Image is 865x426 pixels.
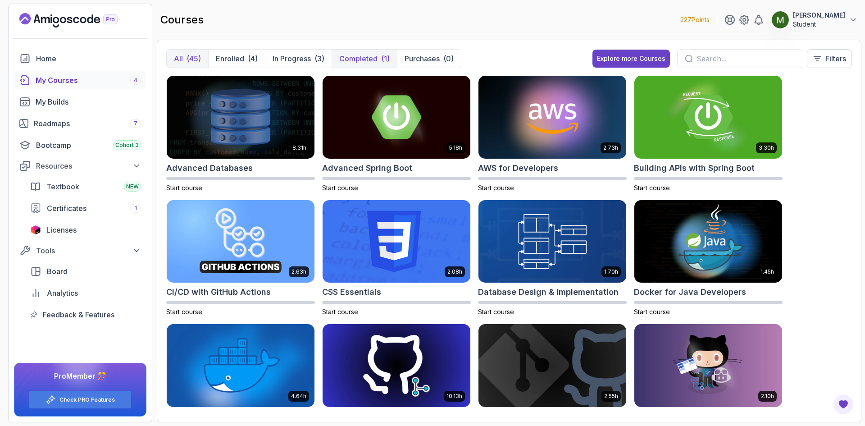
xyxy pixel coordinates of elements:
button: Enrolled(4) [208,50,265,68]
button: Resources [14,158,146,174]
div: (1) [381,53,390,64]
div: Resources [36,160,141,171]
span: Start course [634,308,670,316]
span: Start course [166,184,202,192]
button: Purchases(0) [397,50,461,68]
span: Start course [166,308,202,316]
h2: Building APIs with Spring Boot [634,162,755,174]
h2: Database Design & Implementation [478,286,619,298]
span: 4 [134,77,137,84]
img: Advanced Spring Boot card [323,76,470,159]
span: Analytics [47,288,78,298]
a: analytics [25,284,146,302]
div: (3) [314,53,324,64]
div: Tools [36,245,141,256]
span: 7 [134,120,137,127]
button: user profile image[PERSON_NAME]Student [771,11,858,29]
img: Git & GitHub Fundamentals card [478,324,626,407]
button: Completed(1) [332,50,397,68]
p: 8.31h [292,144,306,151]
p: 227 Points [680,15,710,24]
span: Board [47,266,68,277]
img: Docker for Java Developers card [634,200,782,283]
p: Filters [825,53,846,64]
p: 4.64h [291,393,306,400]
a: Check PRO Features [59,396,115,403]
img: CSS Essentials card [323,200,470,283]
img: Advanced Databases card [167,76,314,159]
span: Licenses [46,224,77,235]
img: user profile image [772,11,789,28]
p: All [174,53,183,64]
span: Feedback & Features [43,309,114,320]
h2: Git & GitHub Fundamentals [478,410,585,423]
span: Start course [634,184,670,192]
a: Landing page [19,13,138,27]
p: 2.55h [604,393,618,400]
button: All(45) [167,50,208,68]
button: Filters [807,49,852,68]
p: Purchases [405,53,440,64]
img: Docker For Professionals card [167,324,314,407]
span: Start course [478,308,514,316]
h2: AWS for Developers [478,162,558,174]
span: Cohort 3 [115,142,139,149]
a: roadmaps [14,115,146,133]
span: NEW [126,183,139,190]
p: Completed [339,53,378,64]
h2: Advanced Spring Boot [322,162,412,174]
div: Explore more Courses [597,54,665,63]
p: 1.45h [760,268,774,275]
p: In Progress [273,53,311,64]
div: My Courses [36,75,141,86]
div: (0) [443,53,454,64]
h2: Git for Professionals [322,410,404,423]
a: board [25,262,146,280]
p: Student [793,20,845,29]
img: Database Design & Implementation card [478,200,626,283]
div: Bootcamp [36,140,141,151]
p: 5.18h [449,144,462,151]
p: 10.13h [446,393,462,400]
p: [PERSON_NAME] [793,11,845,20]
img: AWS for Developers card [478,76,626,159]
span: Start course [322,308,358,316]
input: Search... [697,53,796,64]
a: certificates [25,199,146,217]
img: GitHub Toolkit card [634,324,782,407]
h2: CI/CD with GitHub Actions [166,286,271,298]
div: Roadmaps [34,118,141,129]
p: 3.30h [759,144,774,151]
a: Explore more Courses [592,50,670,68]
a: textbook [25,178,146,196]
p: 1.70h [604,268,618,275]
p: 2.63h [291,268,306,275]
a: licenses [25,221,146,239]
h2: CSS Essentials [322,286,381,298]
span: Textbook [46,181,79,192]
a: bootcamp [14,136,146,154]
h2: Advanced Databases [166,162,253,174]
span: Certificates [47,203,86,214]
div: My Builds [36,96,141,107]
p: Enrolled [216,53,244,64]
a: feedback [25,306,146,324]
img: Building APIs with Spring Boot card [634,76,782,159]
h2: Docker For Professionals [166,410,266,423]
span: 1 [135,205,137,212]
div: (4) [248,53,258,64]
p: 2.08h [447,268,462,275]
span: Start course [478,184,514,192]
p: 2.10h [761,393,774,400]
span: Start course [322,184,358,192]
img: Git for Professionals card [323,324,470,407]
h2: courses [160,13,204,27]
h2: GitHub Toolkit [634,410,690,423]
button: In Progress(3) [265,50,332,68]
img: jetbrains icon [30,225,41,234]
img: CI/CD with GitHub Actions card [167,200,314,283]
a: courses [14,71,146,89]
p: 2.73h [603,144,618,151]
a: home [14,50,146,68]
button: Open Feedback Button [833,394,854,415]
